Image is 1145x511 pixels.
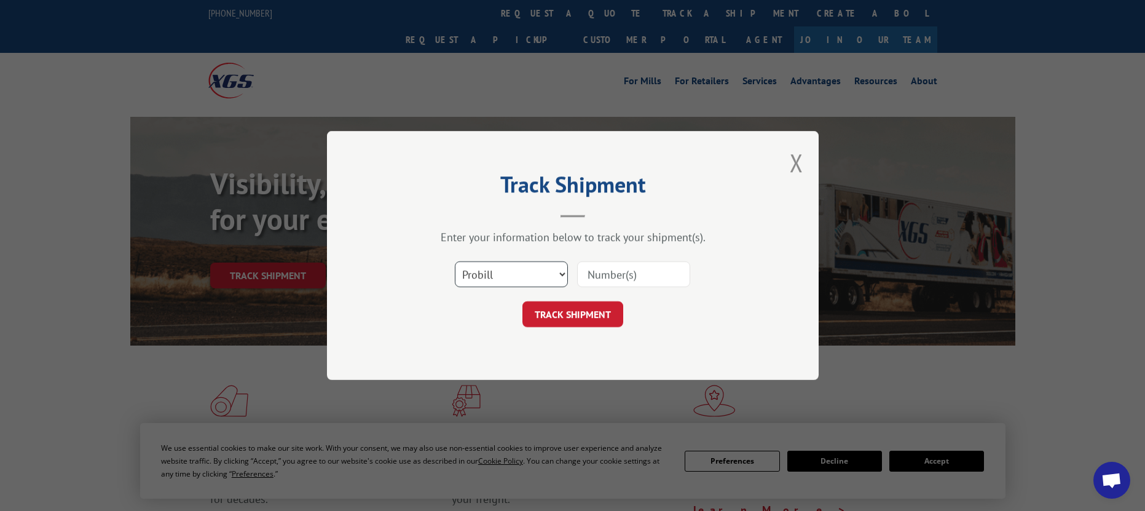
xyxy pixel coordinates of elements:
input: Number(s) [577,261,690,287]
button: TRACK SHIPMENT [522,301,623,327]
button: Close modal [790,146,803,179]
div: Open chat [1093,462,1130,499]
div: Enter your information below to track your shipment(s). [388,230,757,244]
h2: Track Shipment [388,176,757,199]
